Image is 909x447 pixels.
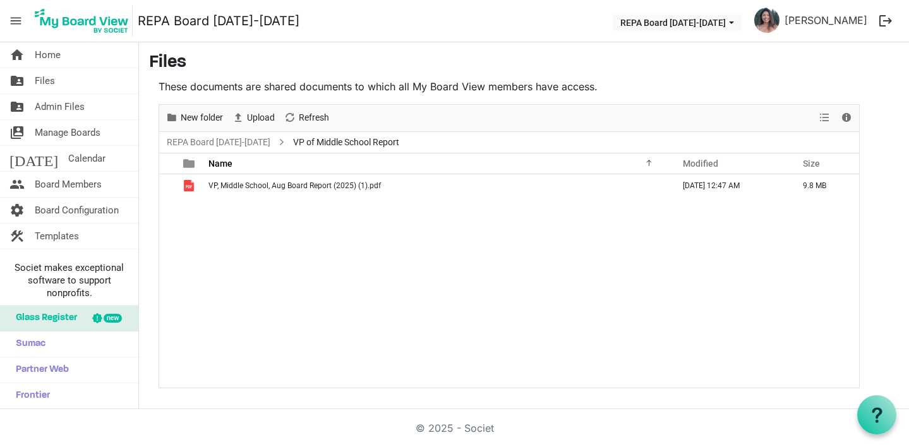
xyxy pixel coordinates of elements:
span: Calendar [68,146,105,171]
span: Files [35,68,55,93]
button: View dropdownbutton [817,110,832,126]
span: folder_shared [9,68,25,93]
td: VP, Middle School, Aug Board Report (2025) (1).pdf is template cell column header Name [205,174,670,197]
div: New folder [161,105,227,131]
div: Details [836,105,857,131]
button: Details [838,110,855,126]
td: 9.8 MB is template cell column header Size [790,174,859,197]
span: [DATE] [9,146,58,171]
span: folder_shared [9,94,25,119]
button: Upload [230,110,277,126]
td: checkbox [159,174,176,197]
button: Refresh [282,110,332,126]
p: These documents are shared documents to which all My Board View members have access. [159,79,860,94]
span: Glass Register [9,306,77,331]
button: REPA Board 2025-2026 dropdownbutton [612,13,742,31]
span: VP, Middle School, Aug Board Report (2025) (1).pdf [208,181,381,190]
span: Templates [35,223,79,249]
img: YcOm1LtmP80IA-PKU6h1PJ--Jn-4kuVIEGfr0aR6qQTzM5pdw1I7-_SZs6Ee-9uXvl2a8gAPaoRLVNHcOWYtXg_thumb.png [754,8,780,33]
span: Board Configuration [35,198,119,223]
span: Sumac [9,331,45,357]
span: Manage Boards [35,120,100,145]
span: Name [208,158,232,169]
td: August 22, 2025 12:47 AM column header Modified [670,174,790,197]
h3: Files [149,52,899,74]
a: My Board View Logo [31,5,138,37]
span: Societ makes exceptional software to support nonprofits. [6,261,133,299]
a: REPA Board [DATE]-[DATE] [164,134,273,150]
span: New folder [179,110,224,126]
span: Board Members [35,172,102,197]
span: menu [4,9,28,33]
img: My Board View Logo [31,5,133,37]
span: Size [803,158,820,169]
span: Admin Files [35,94,85,119]
span: Upload [246,110,276,126]
span: Partner Web [9,357,69,383]
div: Refresh [279,105,334,131]
span: Refresh [298,110,330,126]
span: switch_account [9,120,25,145]
a: [PERSON_NAME] [780,8,872,33]
div: Upload [227,105,279,131]
span: VP of Middle School Report [291,134,402,150]
button: New folder [164,110,226,126]
button: logout [872,8,899,34]
td: is template cell column header type [176,174,205,197]
span: home [9,42,25,68]
span: Modified [683,158,718,169]
span: Home [35,42,61,68]
a: REPA Board [DATE]-[DATE] [138,8,299,33]
span: construction [9,223,25,249]
div: new [104,314,122,323]
span: Frontier [9,383,50,408]
span: people [9,172,25,197]
span: settings [9,198,25,223]
div: View [814,105,836,131]
a: © 2025 - Societ [416,422,494,434]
